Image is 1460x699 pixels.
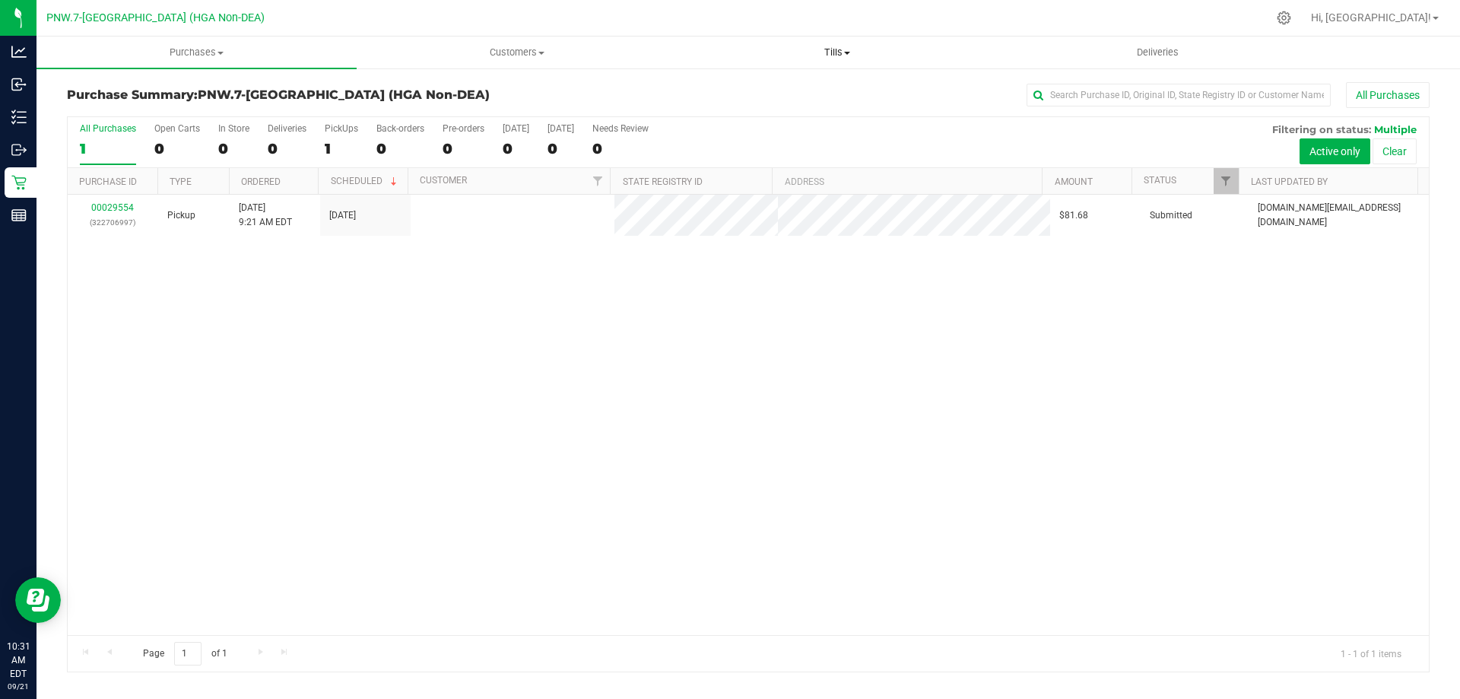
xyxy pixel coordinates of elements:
div: All Purchases [80,123,136,134]
a: Scheduled [331,176,400,186]
div: In Store [218,123,249,134]
p: 10:31 AM EDT [7,640,30,681]
a: Customers [357,37,677,68]
a: Status [1144,175,1176,186]
a: State Registry ID [623,176,703,187]
h3: Purchase Summary: [67,88,521,102]
div: 0 [443,140,484,157]
button: All Purchases [1346,82,1430,108]
span: Deliveries [1116,46,1199,59]
div: 0 [547,140,574,157]
p: 09/21 [7,681,30,692]
span: Filtering on status: [1272,123,1371,135]
div: Pre-orders [443,123,484,134]
span: Customers [357,46,676,59]
span: PNW.7-[GEOGRAPHIC_DATA] (HGA Non-DEA) [198,87,490,102]
inline-svg: Inbound [11,77,27,92]
div: [DATE] [547,123,574,134]
a: Last Updated By [1251,176,1328,187]
a: Type [170,176,192,187]
div: 0 [376,140,424,157]
span: $81.68 [1059,208,1088,223]
div: 0 [503,140,529,157]
button: Active only [1300,138,1370,164]
span: [DATE] [329,208,356,223]
div: 1 [325,140,358,157]
inline-svg: Outbound [11,142,27,157]
span: PNW.7-[GEOGRAPHIC_DATA] (HGA Non-DEA) [46,11,265,24]
div: Needs Review [592,123,649,134]
a: Purchases [36,37,357,68]
inline-svg: Retail [11,175,27,190]
iframe: Resource center [15,577,61,623]
div: 0 [154,140,200,157]
a: Amount [1055,176,1093,187]
span: Purchases [36,46,357,59]
span: Hi, [GEOGRAPHIC_DATA]! [1311,11,1431,24]
span: Page of 1 [130,642,240,666]
th: Address [772,168,1042,195]
inline-svg: Inventory [11,110,27,125]
div: 1 [80,140,136,157]
input: Search Purchase ID, Original ID, State Registry ID or Customer Name... [1027,84,1331,106]
div: Manage settings [1274,11,1293,25]
span: 1 - 1 of 1 items [1328,642,1414,665]
a: Filter [585,168,610,194]
div: Deliveries [268,123,306,134]
div: Back-orders [376,123,424,134]
a: 00029554 [91,202,134,213]
div: 0 [592,140,649,157]
button: Clear [1373,138,1417,164]
div: [DATE] [503,123,529,134]
div: 0 [218,140,249,157]
span: Pickup [167,208,195,223]
span: Tills [678,46,996,59]
div: PickUps [325,123,358,134]
inline-svg: Analytics [11,44,27,59]
inline-svg: Reports [11,208,27,223]
a: Filter [1214,168,1239,194]
span: [DOMAIN_NAME][EMAIL_ADDRESS][DOMAIN_NAME] [1258,201,1420,230]
a: Tills [677,37,997,68]
input: 1 [174,642,202,666]
a: Customer [420,175,467,186]
span: Submitted [1150,208,1192,223]
a: Purchase ID [79,176,137,187]
a: Deliveries [998,37,1318,68]
span: [DATE] 9:21 AM EDT [239,201,292,230]
span: Multiple [1374,123,1417,135]
a: Ordered [241,176,281,187]
div: Open Carts [154,123,200,134]
p: (322706997) [77,215,149,230]
div: 0 [268,140,306,157]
